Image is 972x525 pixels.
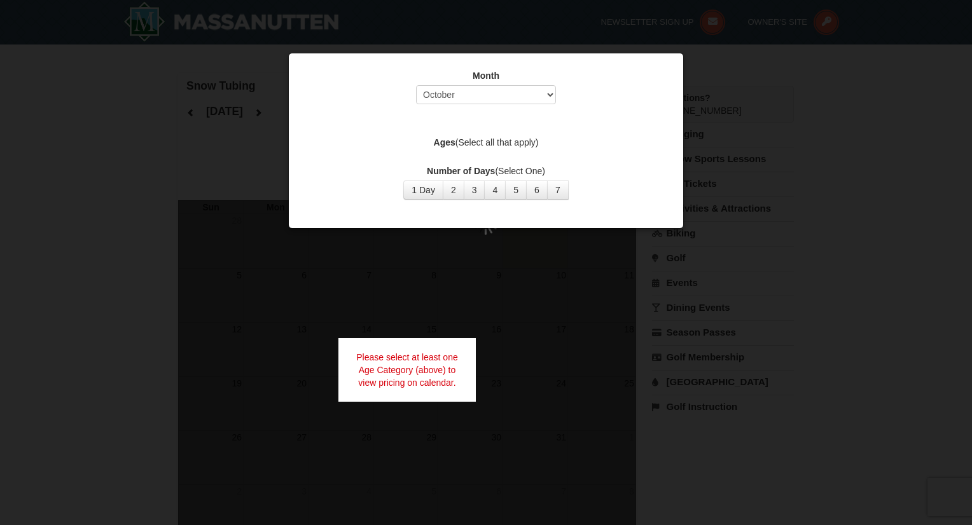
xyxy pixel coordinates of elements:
[505,181,527,200] button: 5
[305,165,667,177] label: (Select One)
[443,181,464,200] button: 2
[403,181,443,200] button: 1 Day
[427,166,495,176] strong: Number of Days
[464,181,485,200] button: 3
[338,338,476,402] div: Please select at least one Age Category (above) to view pricing on calendar.
[484,181,506,200] button: 4
[434,137,455,147] strong: Ages
[305,136,667,149] label: (Select all that apply)
[473,71,499,81] strong: Month
[526,181,548,200] button: 6
[547,181,569,200] button: 7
